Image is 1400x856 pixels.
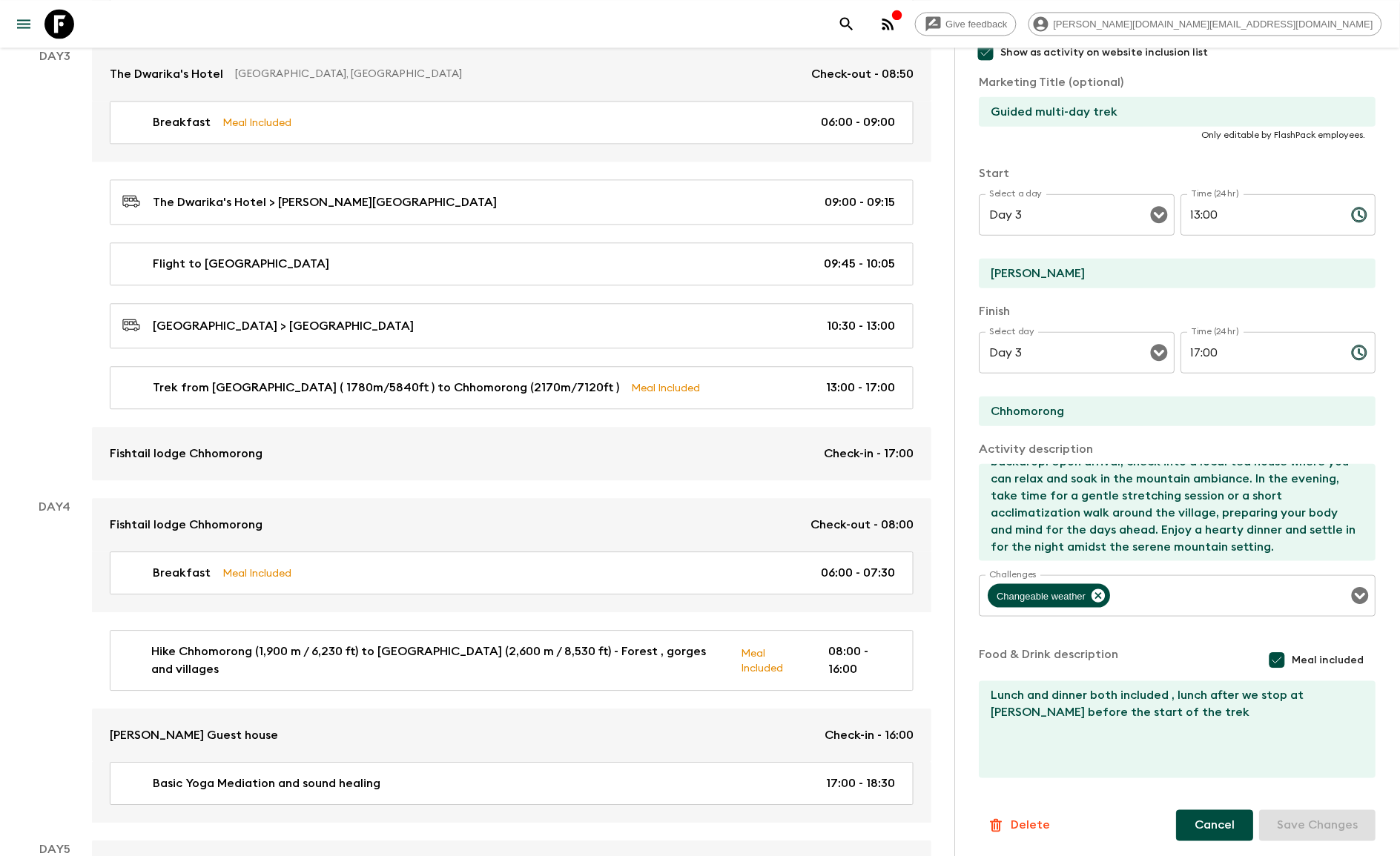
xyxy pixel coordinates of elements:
[811,65,914,83] p: Check-out - 08:50
[1001,45,1209,60] span: Show as activity on website inclusion list
[153,317,414,335] p: [GEOGRAPHIC_DATA] > [GEOGRAPHIC_DATA]
[821,564,895,582] p: 06:00 - 07:30
[741,645,805,676] p: Meal Included
[153,193,497,211] p: The Dwarika's Hotel > [PERSON_NAME][GEOGRAPHIC_DATA]
[110,366,914,409] a: Trek from [GEOGRAPHIC_DATA] ( 1780m/5840ft ) to Chhomorong (2170m/7120ft )Meal Included13:00 - 17:00
[153,113,211,131] p: Breakfast
[18,47,92,65] p: Day 3
[824,255,895,273] p: 09:45 - 10:05
[1177,810,1254,841] button: Cancel
[980,97,1364,127] input: If necessary, use this field to override activity title
[18,498,92,516] p: Day 4
[980,302,1376,320] p: Finish
[1028,12,1382,36] div: [PERSON_NAME][DOMAIN_NAME][EMAIL_ADDRESS][DOMAIN_NAME]
[1192,325,1240,338] label: Time (24hr)
[110,65,223,83] p: The Dwarika's Hotel
[980,681,1364,778] textarea: Lunch and dinner both included , lunch after we stop at [PERSON_NAME] before the start of the trek
[110,445,262,462] p: Fishtail lodge Chhomorong
[222,565,291,581] p: Meal Included
[1350,585,1371,606] button: Open
[92,498,931,551] a: Fishtail lodge ChhomorongCheck-out - 08:00
[92,709,931,762] a: [PERSON_NAME] Guest houseCheck-in - 16:00
[110,179,914,225] a: The Dwarika's Hotel > [PERSON_NAME][GEOGRAPHIC_DATA]09:00 - 09:15
[110,762,914,805] a: Basic Yoga Mediation and sound healing17:00 - 18:30
[988,588,1095,605] span: Changeable weather
[1292,653,1364,668] span: Meal included
[1149,205,1170,225] button: Open
[110,101,914,144] a: BreakfastMeal Included06:00 - 09:00
[825,193,895,211] p: 09:00 - 09:15
[832,9,862,39] button: search adventures
[810,516,914,534] p: Check-out - 08:00
[821,113,895,131] p: 06:00 - 09:00
[990,325,1035,338] label: Select day
[828,643,895,678] p: 08:00 - 16:00
[631,379,700,396] p: Meal Included
[153,564,211,582] p: Breakfast
[110,630,914,691] a: Hike Chhomorong (1,900 m / 6,230 ft) to [GEOGRAPHIC_DATA] (2,600 m / 8,530 ft) - Forest , gorges ...
[110,242,914,285] a: Flight to [GEOGRAPHIC_DATA]09:45 - 10:05
[222,114,291,130] p: Meal Included
[980,73,1376,91] p: Marketing Title (optional)
[92,47,931,101] a: The Dwarika's Hotel[GEOGRAPHIC_DATA], [GEOGRAPHIC_DATA]Check-out - 08:50
[1345,200,1375,230] button: Choose time, selected time is 1:00 PM
[1149,342,1170,363] button: Open
[827,317,895,335] p: 10:30 - 13:00
[826,379,895,397] p: 13:00 - 17:00
[92,427,931,480] a: Fishtail lodge ChhomorongCheck-in - 17:00
[980,165,1376,182] p: Start
[1181,194,1340,236] input: hh:mm
[990,129,1366,141] p: Only editable by FlashPack employees.
[980,259,1364,288] input: Start Location
[1046,19,1381,30] span: [PERSON_NAME][DOMAIN_NAME][EMAIL_ADDRESS][DOMAIN_NAME]
[1345,338,1375,368] button: Choose time, selected time is 5:00 PM
[1181,332,1340,374] input: hh:mm
[980,811,1059,840] button: Delete
[153,774,380,792] p: Basic Yoga Mediation and sound healing
[990,568,1037,581] label: Challenges
[824,445,914,462] p: Check-in - 17:00
[151,643,729,678] p: Hike Chhomorong (1,900 m / 6,230 ft) to [GEOGRAPHIC_DATA] (2,600 m / 8,530 ft) - Forest , gorges ...
[110,726,278,744] p: [PERSON_NAME] Guest house
[1011,817,1051,835] p: Delete
[988,584,1111,608] div: Changeable weather
[990,188,1043,200] label: Select a day
[980,397,1364,426] input: End Location (leave blank if same as Start)
[980,646,1119,675] p: Food & Drink description
[235,67,799,82] p: [GEOGRAPHIC_DATA], [GEOGRAPHIC_DATA]
[9,9,39,39] button: menu
[153,379,619,397] p: Trek from [GEOGRAPHIC_DATA] ( 1780m/5840ft ) to Chhomorong (2170m/7120ft )
[1192,188,1240,200] label: Time (24hr)
[153,255,329,273] p: Flight to [GEOGRAPHIC_DATA]
[110,551,914,594] a: BreakfastMeal Included06:00 - 07:30
[110,516,262,534] p: Fishtail lodge Chhomorong
[825,726,914,744] p: Check-in - 16:00
[980,440,1376,458] p: Activity description
[110,303,914,348] a: [GEOGRAPHIC_DATA] > [GEOGRAPHIC_DATA]10:30 - 13:00
[980,464,1364,561] textarea: The hike starts with a steady uphill climb on stone-paved trails, weaving past traditional homes ...
[915,12,1017,36] a: Give feedback
[938,19,1016,30] span: Give feedback
[826,774,895,792] p: 17:00 - 18:30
